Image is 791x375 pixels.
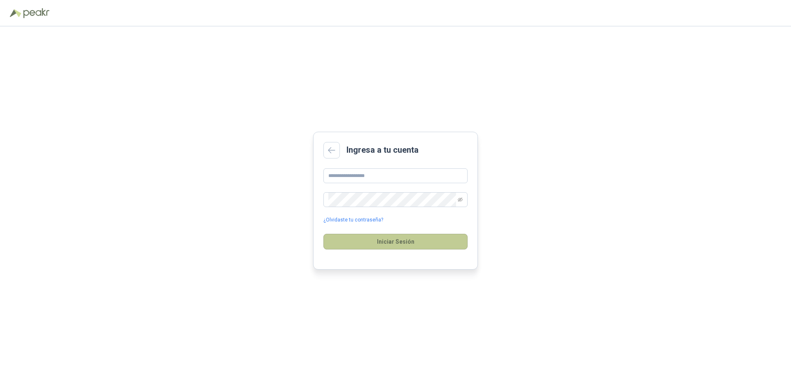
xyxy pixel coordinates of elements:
[23,8,49,18] img: Peakr
[10,9,21,17] img: Logo
[458,197,463,202] span: eye-invisible
[346,144,419,156] h2: Ingresa a tu cuenta
[323,216,383,224] a: ¿Olvidaste tu contraseña?
[323,234,468,249] button: Iniciar Sesión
